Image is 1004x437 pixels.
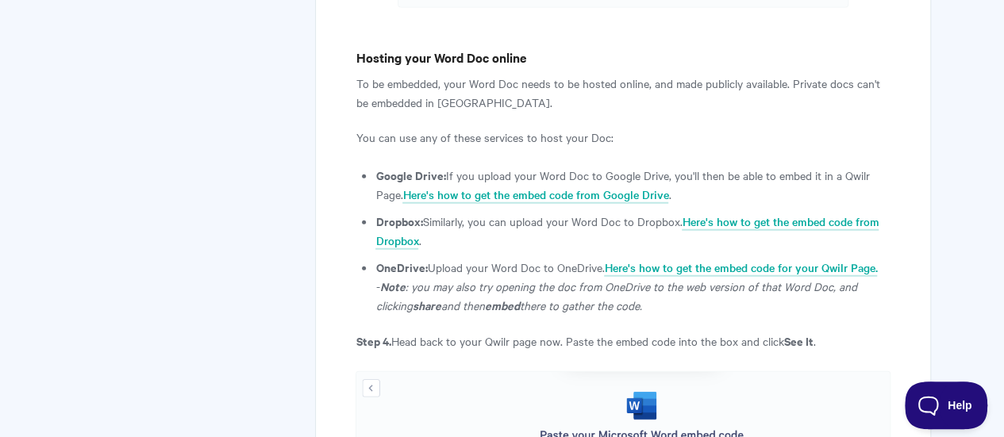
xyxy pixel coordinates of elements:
[356,74,890,112] p: To be embedded, your Word Doc needs to be hosted online, and made publicly available. Private doc...
[375,259,427,275] strong: OneDrive:
[905,381,988,429] iframe: Toggle Customer Support
[375,277,890,315] p: -
[519,297,641,313] em: there to gather the code.
[356,332,390,349] strong: Step 4.
[375,213,422,229] strong: Dropbox:
[440,297,484,313] em: and then
[356,48,890,67] h4: Hosting your Word Doc online
[379,278,405,294] strong: Note
[375,167,445,183] strong: Google Drive:
[375,212,890,250] li: Similarly, you can upload your Word Doc to Dropbox. .
[783,332,813,349] strong: See It
[375,278,856,313] em: : you may also try opening the doc from OneDrive to the web version of that Word Doc, and clicking
[484,297,519,313] strong: embed
[375,258,890,277] p: Upload your Word Doc to OneDrive.
[412,297,440,313] strong: share
[604,259,877,277] a: Here's how to get the embed code for your Qwilr Page.
[356,128,890,147] p: You can use any of these services to host your Doc:
[402,186,668,204] a: Here's how to get the embed code from Google Drive
[356,332,890,351] p: Head back to your Qwilr page now. Paste the embed code into the box and click .
[375,166,890,204] li: If you upload your Word Doc to Google Drive, you'll then be able to embed it in a Qwilr Page. .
